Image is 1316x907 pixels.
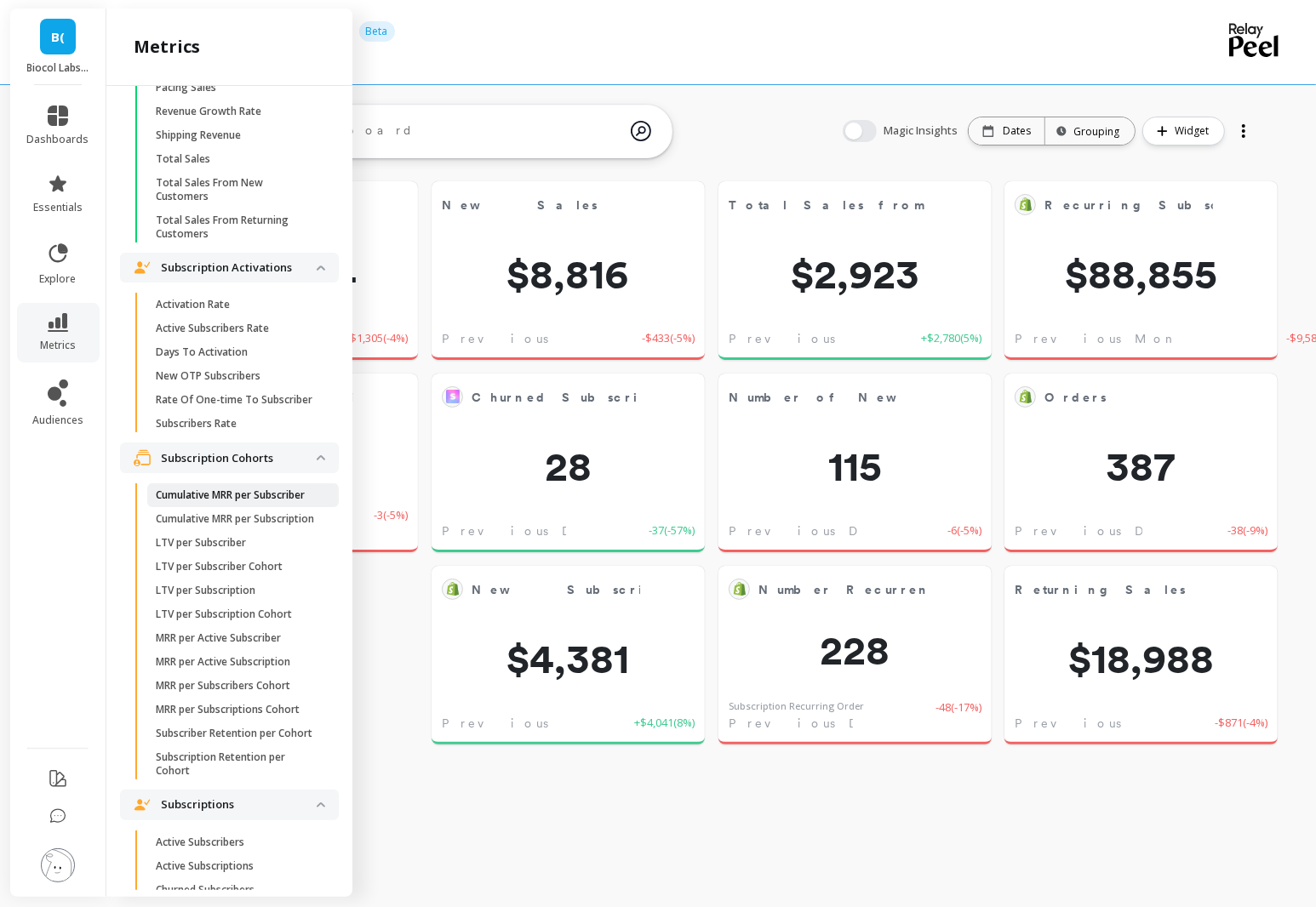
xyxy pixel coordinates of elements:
[1015,578,1213,602] span: Returning Sales
[156,727,312,740] p: Subscriber Retention per Cohort
[156,631,281,645] p: MRR per Active Subscriber
[156,608,292,621] p: LTV per Subscription Cohort
[758,578,927,602] span: Number Recurrent Subscription Orders
[156,536,246,550] p: LTV per Subscriber
[758,581,1160,599] span: Number Recurrent Subscription Orders
[134,35,200,59] h2: metrics
[1175,123,1214,140] span: Widget
[884,123,961,140] span: Magic Insights
[156,584,255,597] p: LTV per Subscription
[134,799,151,811] img: navigation item icon
[729,389,1016,407] span: Number of New Orders
[936,699,981,733] span: -48 ( -17% )
[156,836,244,849] p: Active Subscribers
[156,369,260,383] p: New OTP Subscribers
[161,450,317,467] p: Subscription Cohorts
[156,512,314,526] p: Cumulative MRR per Subscription
[729,197,1215,214] span: Total Sales from First Subscription Orders
[642,330,695,347] span: -$433 ( -5% )
[156,105,261,118] p: Revenue Growth Rate
[718,254,992,294] span: $2,923
[156,322,269,335] p: Active Subscribers Rate
[1004,638,1278,679] span: $18,988
[156,345,248,359] p: Days To Activation
[432,446,705,487] span: 28
[317,802,325,807] img: down caret icon
[1044,389,1107,407] span: Orders
[432,638,705,679] span: $4,381
[359,21,395,42] p: Beta
[442,715,605,732] span: Previous Day
[442,193,640,217] span: New Sales
[346,330,408,347] span: -$1,305 ( -4% )
[51,27,65,47] span: B(
[729,193,927,217] span: Total Sales from First Subscription Orders
[729,699,864,714] div: Subscription Recurring Order
[374,507,408,540] span: -3 ( -5% )
[156,214,318,241] p: Total Sales From Returning Customers
[1004,254,1278,294] span: $88,855
[631,108,651,154] img: magic search icon
[161,796,317,813] p: Subscriptions
[134,449,151,466] img: navigation item icon
[156,393,312,407] p: Rate Of One-time To Subscriber
[156,152,210,166] p: Total Sales
[156,176,318,203] p: Total Sales From New Customers
[432,254,705,294] span: $8,816
[729,385,927,409] span: Number of New Orders
[156,417,237,431] p: Subscribers Rate
[472,385,640,409] span: Churned Subscriptions
[1142,117,1225,145] button: Widget
[317,455,325,460] img: down caret icon
[1044,193,1213,217] span: Recurring Subscription Sales
[729,715,892,732] span: Previous Day
[472,389,702,407] span: Churned Subscriptions
[921,330,981,347] span: +$2,780 ( 5% )
[1215,715,1267,732] span: -$871 ( -4% )
[156,655,290,669] p: MRR per Active Subscription
[33,201,83,214] span: essentials
[134,261,151,273] img: navigation item icon
[156,703,300,716] p: MRR per Subscriptions Cohort
[41,848,75,882] img: profile picture
[1044,385,1213,409] span: Orders
[27,133,89,146] span: dashboards
[634,715,695,732] span: +$4,041 ( 8% )
[1015,330,1286,347] span: Previous Month to Date
[156,560,283,573] p: LTV per Subscriber Cohort
[156,883,255,897] p: Churned Subscribers
[729,330,892,347] span: Previous Day
[156,298,230,311] p: Activation Rate
[1015,581,1186,599] span: Returning Sales
[718,446,992,487] span: 115
[156,859,254,873] p: Active Subscriptions
[156,750,318,778] p: Subscription Retention per Cohort
[947,522,981,539] span: -6 ( -5% )
[1227,522,1267,539] span: -38 ( -9% )
[1003,124,1031,138] p: Dates
[156,81,216,94] p: Pacing Sales
[1015,522,1178,539] span: Previous Day
[442,330,605,347] span: Previous Day
[472,581,782,599] span: New Subscriptions Sales
[1015,715,1178,732] span: Previous Day
[1061,123,1119,140] div: Grouping
[32,414,83,427] span: audiences
[40,272,77,286] span: explore
[649,522,695,539] span: -37 ( -57% )
[40,339,76,352] span: metrics
[27,61,89,75] p: Biocol Labs (US)
[156,488,305,502] p: Cumulative MRR per Subscriber
[317,265,325,271] img: down caret icon
[472,578,640,602] span: New Subscriptions Sales
[161,260,317,277] p: Subscription Activations
[156,679,290,693] p: MRR per Subscribers Cohort
[718,630,992,670] span: 228
[1004,446,1278,487] span: 387
[729,522,892,539] span: Previous Day
[156,128,241,142] p: Shipping Revenue
[442,197,598,214] span: New Sales
[442,522,605,539] span: Previous Day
